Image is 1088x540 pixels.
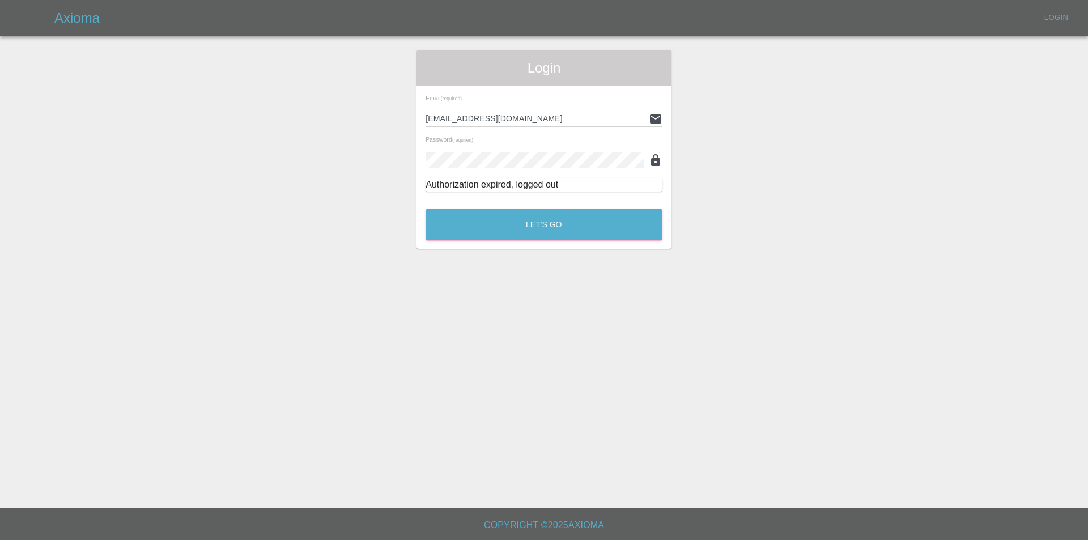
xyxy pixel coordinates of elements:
span: Login [426,59,662,77]
small: (required) [441,96,462,101]
a: Login [1038,9,1074,27]
span: Email [426,95,462,101]
small: (required) [452,138,473,143]
button: Let's Go [426,209,662,240]
h6: Copyright © 2025 Axioma [9,517,1079,533]
span: Password [426,136,473,143]
h5: Axioma [54,9,100,27]
div: Authorization expired, logged out [426,178,662,192]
